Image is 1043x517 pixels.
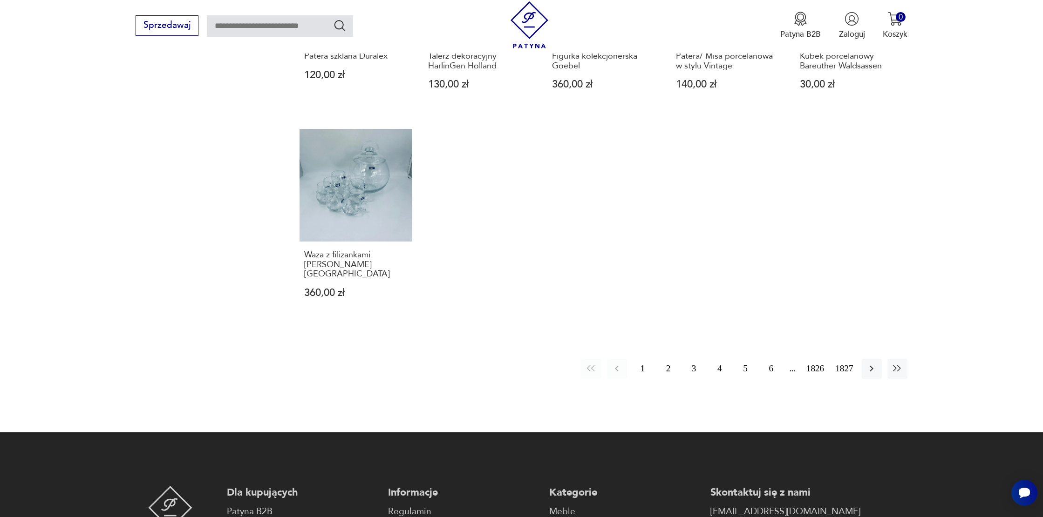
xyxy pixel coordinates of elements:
[845,12,859,26] img: Ikonka użytkownika
[839,29,865,40] p: Zaloguj
[136,15,198,36] button: Sprzedawaj
[552,80,654,89] p: 360,00 zł
[304,250,407,279] h3: Waza z filiżankami [PERSON_NAME] [GEOGRAPHIC_DATA]
[800,80,902,89] p: 30,00 zł
[883,12,907,40] button: 0Koszyk
[896,12,906,22] div: 0
[800,52,902,71] h3: Kubek porcelanowy Bareuther Waldsassen
[709,359,729,379] button: 4
[552,52,654,71] h3: Figurka kolekcjonerska Goebel
[780,12,821,40] a: Ikona medaluPatyna B2B
[839,12,865,40] button: Zaloguj
[428,52,531,71] h3: Talerz dekoracyjny HarlinGen Holland
[888,12,902,26] img: Ikona koszyka
[506,1,553,48] img: Patyna - sklep z meblami i dekoracjami vintage
[684,359,704,379] button: 3
[304,52,407,61] h3: Patera szklana Duralex
[735,359,755,379] button: 5
[428,80,531,89] p: 130,00 zł
[780,29,821,40] p: Patyna B2B
[333,19,347,32] button: Szukaj
[549,486,699,499] p: Kategorie
[780,12,821,40] button: Patyna B2B
[304,70,407,80] p: 120,00 zł
[676,52,778,71] h3: Patera/ Misa porcelanowa w stylu Vintage
[676,80,778,89] p: 140,00 zł
[710,486,860,499] p: Skontaktuj się z nami
[388,486,538,499] p: Informacje
[136,22,198,30] a: Sprzedawaj
[304,288,407,298] p: 360,00 zł
[300,129,412,319] a: Waza z filiżankami Leonardo Krosno PolandWaza z filiżankami [PERSON_NAME] [GEOGRAPHIC_DATA]360,00 zł
[804,359,827,379] button: 1826
[1011,480,1037,506] iframe: Smartsupp widget button
[793,12,808,26] img: Ikona medalu
[658,359,678,379] button: 2
[883,29,907,40] p: Koszyk
[761,359,781,379] button: 6
[227,486,377,499] p: Dla kupujących
[832,359,856,379] button: 1827
[633,359,653,379] button: 1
